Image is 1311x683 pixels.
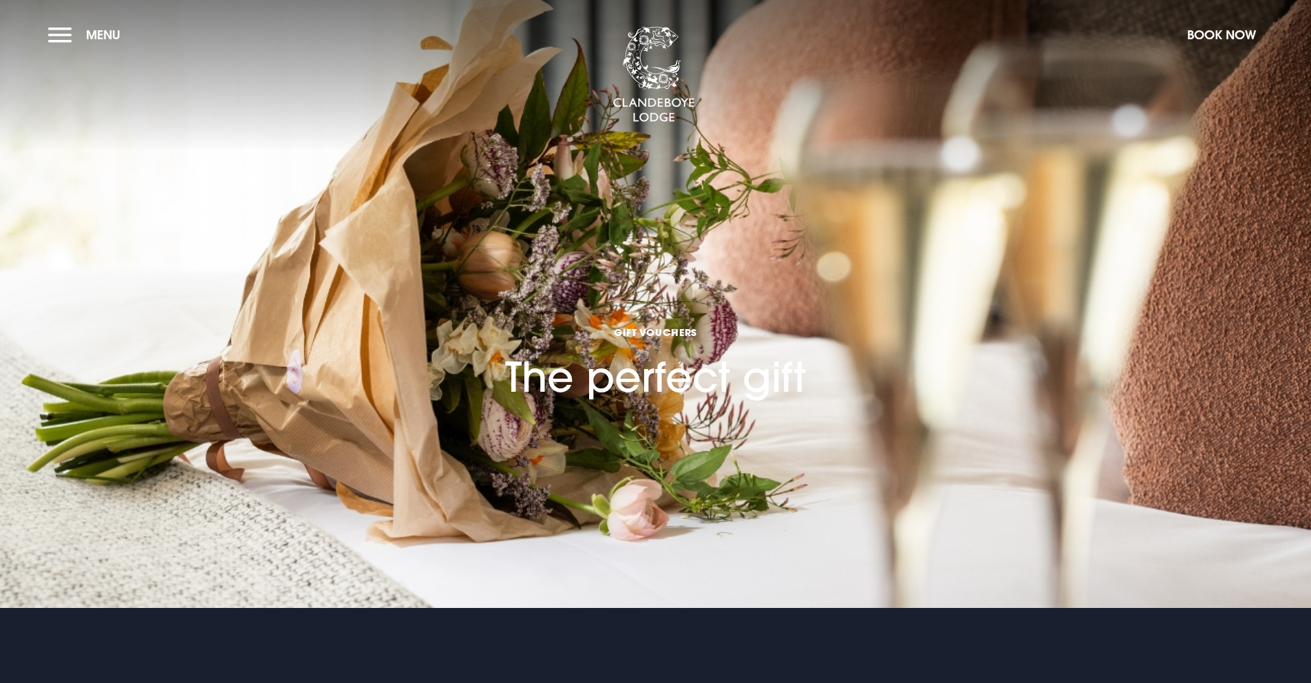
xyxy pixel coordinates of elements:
span: Menu [86,27,120,43]
button: Book Now [1180,20,1263,50]
span: GIFT VOUCHERS [505,326,806,339]
button: Menu [48,20,127,50]
h1: The perfect gift [505,326,806,401]
img: Clandeboye Lodge [612,27,695,123]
